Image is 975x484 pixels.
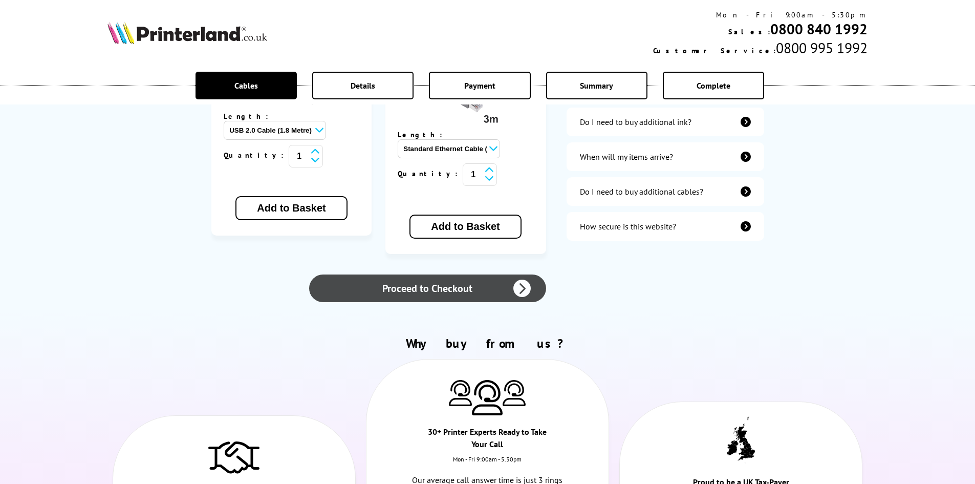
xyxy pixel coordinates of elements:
a: items-arrive [567,142,764,171]
span: Customer Service: [653,46,776,55]
img: Printer Experts [472,380,503,415]
div: Do I need to buy additional ink? [580,117,691,127]
span: Payment [464,80,495,91]
span: Sales: [728,27,770,36]
div: 30+ Printer Experts Ready to Take Your Call [427,426,548,455]
h2: Why buy from us? [107,335,868,351]
img: Printer Experts [503,380,526,406]
img: Printer Experts [449,380,472,406]
div: Mon - Fri 9:00am - 5.30pm [366,455,609,473]
span: Summary [580,80,613,91]
span: Details [351,80,375,91]
div: Mon - Fri 9:00am - 5:30pm [653,10,868,19]
div: How secure is this website? [580,221,676,232]
div: Do I need to buy additional cables? [580,186,703,197]
span: Quantity: [398,169,463,178]
div: When will my items arrive? [580,152,673,162]
a: 0800 840 1992 [770,19,868,38]
span: Length: [224,112,278,121]
button: Add to Basket [409,215,521,239]
span: Quantity: [224,151,289,160]
a: Proceed to Checkout [309,275,546,302]
span: 0800 995 1992 [776,38,868,57]
img: Printerland Logo [107,22,267,44]
img: UK tax payer [727,416,755,464]
a: additional-ink [567,108,764,136]
span: Cables [234,80,258,91]
img: Trusted Service [208,436,259,477]
button: Add to Basket [235,196,347,220]
span: Length: [398,130,452,139]
a: additional-cables [567,177,764,206]
a: secure-website [567,212,764,241]
span: Complete [697,80,730,91]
